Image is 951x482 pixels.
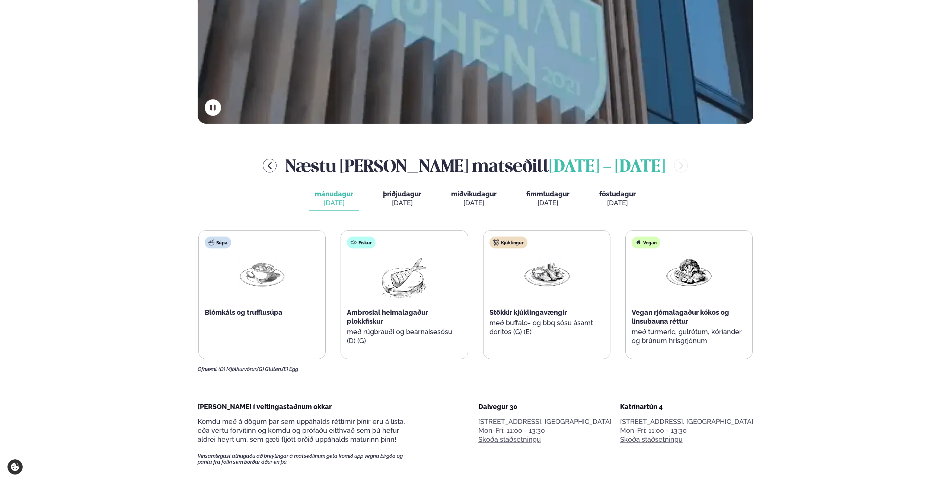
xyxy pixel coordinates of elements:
[599,199,636,207] div: [DATE]
[635,240,641,245] img: Vegan.svg
[198,418,405,443] span: Komdu með á dögum þar sem uppáhalds réttirnir þínir eru á lista, eða vertu forvitinn og komdu og ...
[620,435,683,444] a: Skoða staðsetningu
[632,237,660,248] div: Vegan
[205,308,283,316] span: Blómkáls og trufflusúpa
[593,187,642,211] button: föstudagur [DATE]
[620,417,753,426] p: [STREET_ADDRESS], [GEOGRAPHIC_DATA]
[205,237,231,248] div: Súpa
[489,318,604,336] p: með buffalo- og bbq sósu ásamt doritos (G) (E)
[347,308,428,325] span: Ambrosial heimalagaður plokkfiskur
[632,308,729,325] span: Vegan rjómalagaður kókos og linsubauna réttur
[478,417,612,426] p: [STREET_ADDRESS], [GEOGRAPHIC_DATA]
[257,366,282,372] span: (G) Glúten,
[523,254,571,289] img: Chicken-wings-legs.png
[208,240,214,245] img: soup.svg
[445,187,502,211] button: miðvikudagur [DATE]
[198,403,332,410] span: [PERSON_NAME] í veitingastaðnum okkar
[377,187,427,211] button: þriðjudagur [DATE]
[493,240,499,245] img: chicken.svg
[526,199,569,207] div: [DATE]
[478,402,612,411] div: Dalvegur 30
[478,435,541,444] a: Skoða staðsetningu
[665,254,713,289] img: Vegan.png
[380,254,428,302] img: fish.png
[315,199,353,207] div: [DATE]
[282,366,298,372] span: (E) Egg
[263,159,277,172] button: menu-btn-left
[549,159,665,175] span: [DATE] - [DATE]
[383,199,421,207] div: [DATE]
[599,190,636,198] span: föstudagur
[620,426,753,435] div: Mon-Fri: 11:00 - 13:30
[383,190,421,198] span: þriðjudagur
[315,190,353,198] span: mánudagur
[347,237,376,248] div: Fiskur
[632,327,746,345] p: með turmeric, gulrótum, kóríander og brúnum hrísgrjónum
[218,366,257,372] span: (D) Mjólkurvörur,
[489,237,527,248] div: Kjúklingur
[620,402,753,411] div: Katrínartún 4
[451,190,497,198] span: miðvikudagur
[238,254,286,289] img: Soup.png
[451,199,497,207] div: [DATE]
[198,366,217,372] span: Ofnæmi:
[351,240,357,245] img: fish.svg
[309,187,359,211] button: mánudagur [DATE]
[674,159,688,172] button: menu-btn-right
[526,190,569,198] span: fimmtudagur
[478,426,612,435] div: Mon-Fri: 11:00 - 13:30
[489,308,567,316] span: Stökkir kjúklingavængir
[520,187,575,211] button: fimmtudagur [DATE]
[285,153,665,178] h2: Næstu [PERSON_NAME] matseðill
[198,453,416,465] span: Vinsamlegast athugaðu að breytingar á matseðlinum geta komið upp vegna birgða og panta frá fólki ...
[347,327,462,345] p: með rúgbrauði og bearnaisesósu (D) (G)
[7,459,23,475] a: Cookie settings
